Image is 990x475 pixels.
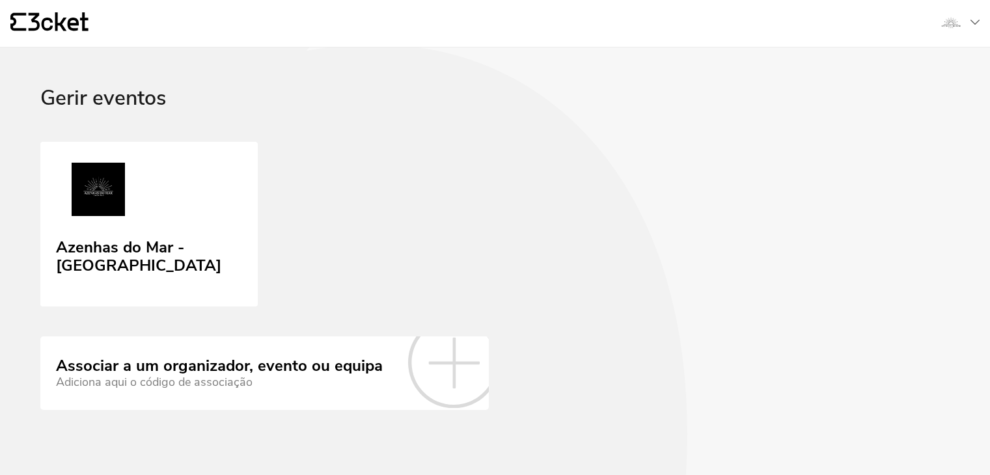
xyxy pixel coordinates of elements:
[56,357,383,375] div: Associar a um organizador, evento ou equipa
[56,234,242,275] div: Azenhas do Mar - [GEOGRAPHIC_DATA]
[40,142,258,307] a: Azenhas do Mar - Bar da Praia Azenhas do Mar - [GEOGRAPHIC_DATA]
[40,336,489,409] a: Associar a um organizador, evento ou equipa Adiciona aqui o código de associação
[56,163,141,221] img: Azenhas do Mar - Bar da Praia
[56,375,383,389] div: Adiciona aqui o código de associação
[40,87,950,142] div: Gerir eventos
[10,12,89,34] a: {' '}
[10,13,26,31] g: {' '}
